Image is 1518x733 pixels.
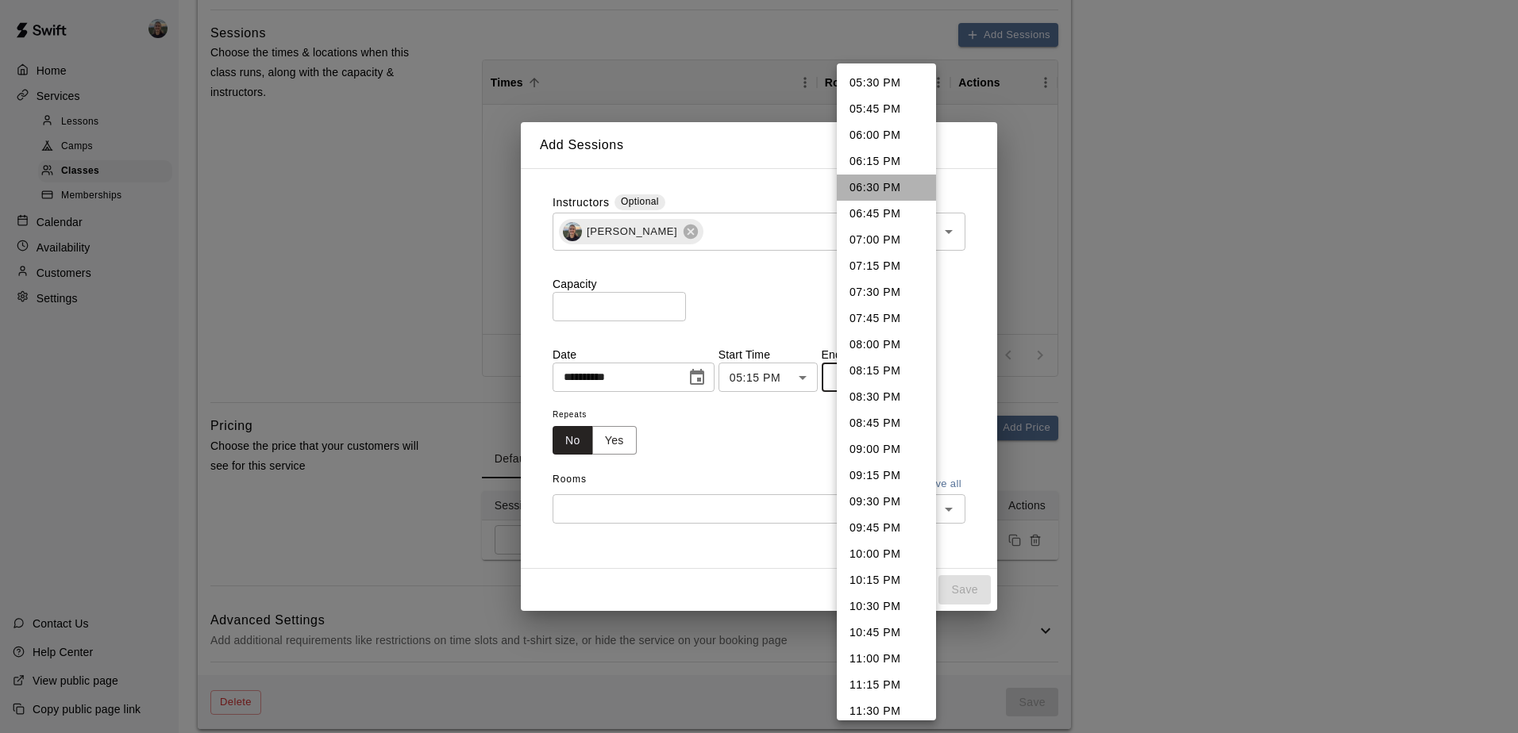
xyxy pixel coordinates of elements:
[837,279,936,305] li: 07:30 PM
[837,148,936,175] li: 06:15 PM
[837,384,936,410] li: 08:30 PM
[837,332,936,358] li: 08:00 PM
[837,646,936,672] li: 11:00 PM
[837,593,936,620] li: 10:30 PM
[837,122,936,148] li: 06:00 PM
[837,410,936,436] li: 08:45 PM
[837,672,936,698] li: 11:15 PM
[837,620,936,646] li: 10:45 PM
[837,201,936,227] li: 06:45 PM
[837,305,936,332] li: 07:45 PM
[837,436,936,462] li: 09:00 PM
[837,567,936,593] li: 10:15 PM
[837,253,936,279] li: 07:15 PM
[837,96,936,122] li: 05:45 PM
[837,489,936,515] li: 09:30 PM
[837,70,936,96] li: 05:30 PM
[837,698,936,724] li: 11:30 PM
[837,175,936,201] li: 06:30 PM
[837,462,936,489] li: 09:15 PM
[837,227,936,253] li: 07:00 PM
[837,541,936,567] li: 10:00 PM
[837,515,936,541] li: 09:45 PM
[837,358,936,384] li: 08:15 PM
